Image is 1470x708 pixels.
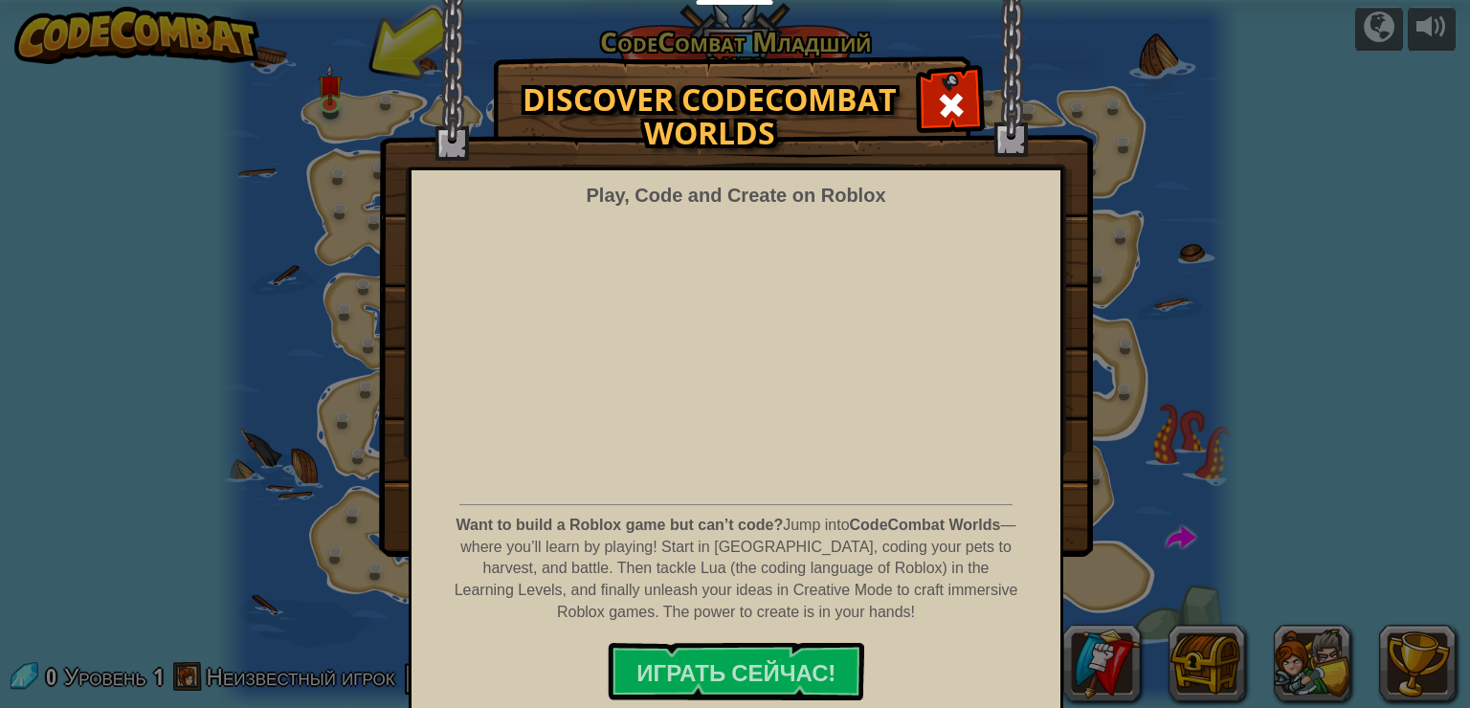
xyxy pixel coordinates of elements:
strong: Want to build a Roblox game but can’t code? [457,517,784,533]
h1: Discover CodeCombat Worlds [513,82,905,149]
span: Играть Сейчас! [636,657,835,688]
strong: CodeCombat Worlds [850,517,1001,533]
p: Jump into — where you’ll learn by playing! Start in [GEOGRAPHIC_DATA], coding your pets to harves... [453,515,1019,624]
button: Играть Сейчас! [608,643,863,700]
div: Play, Code and Create on Roblox [586,182,885,210]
